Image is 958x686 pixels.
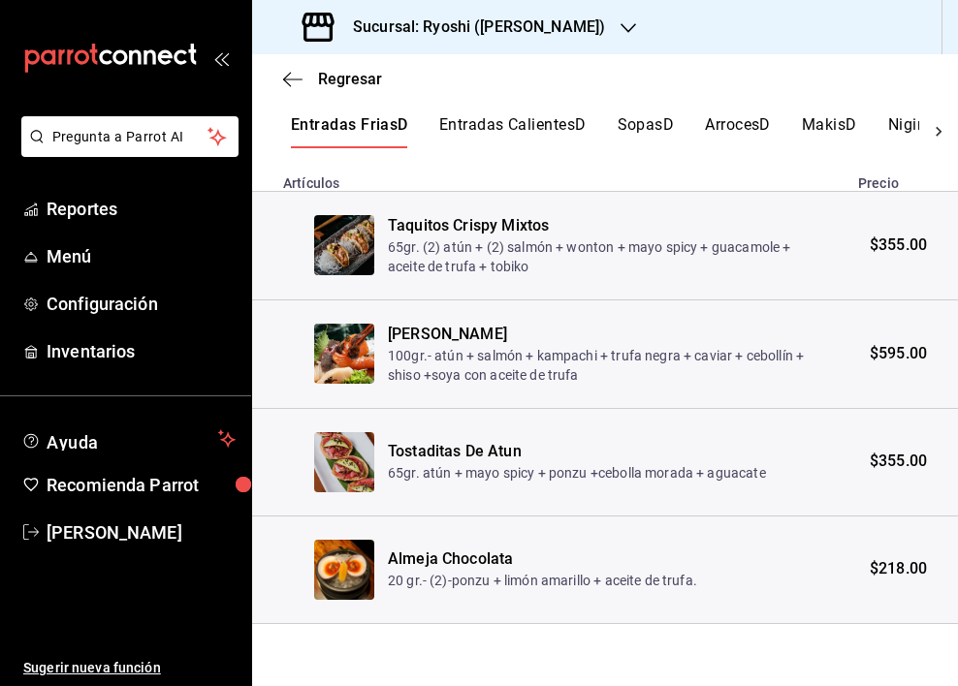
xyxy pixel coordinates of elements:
[388,463,766,483] p: 65gr. atún + mayo spicy + ponzu +cebolla morada + aguacate
[283,70,382,88] button: Regresar
[888,115,946,148] button: NigirisD
[870,343,927,365] span: $595.00
[314,324,374,384] img: Preview
[291,115,919,148] div: scrollable menu categories
[47,243,236,269] span: Menú
[14,140,239,161] a: Pregunta a Parrot AI
[23,658,236,678] span: Sugerir nueva función
[618,115,675,148] button: SopasD
[318,70,382,88] span: Regresar
[870,234,927,257] span: $355.00
[47,472,236,498] span: Recomienda Parrot
[314,432,374,492] img: Preview
[802,115,857,148] button: MakisD
[21,116,239,157] button: Pregunta a Parrot AI
[47,519,236,546] span: [PERSON_NAME]
[439,115,587,148] button: Entradas CalientesD
[47,291,236,317] span: Configuración
[337,16,605,39] h3: Sucursal: Ryoshi ([PERSON_NAME])
[47,196,236,222] span: Reportes
[52,127,208,147] span: Pregunta a Parrot AI
[388,441,766,463] div: Tostaditas De Atun
[388,237,823,276] p: 65gr. (2) atún + (2) salmón + wonton + mayo spicy + guacamole + aceite de trufa + tobiko
[314,215,374,275] img: Preview
[388,215,823,237] div: Taquitos Crispy Mixtos
[291,115,408,148] button: Entradas FriasD
[870,451,927,473] span: $355.00
[870,558,927,580] span: $218.00
[314,540,374,600] img: Preview
[388,571,697,590] p: 20 gr.- (2)-ponzu + limón amarillo + aceite de trufa.
[47,427,210,451] span: Ayuda
[846,164,958,192] th: Precio
[388,548,697,571] div: Almeja Chocolata
[47,338,236,364] span: Inventarios
[388,324,823,346] div: [PERSON_NAME]
[252,164,846,192] th: Artículos
[213,50,229,66] button: open_drawer_menu
[705,115,771,148] button: ArrocesD
[388,346,823,385] p: 100gr.- atún + salmón + kampachi + trufa negra + caviar + cebollín + shiso +soya con aceite de trufa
